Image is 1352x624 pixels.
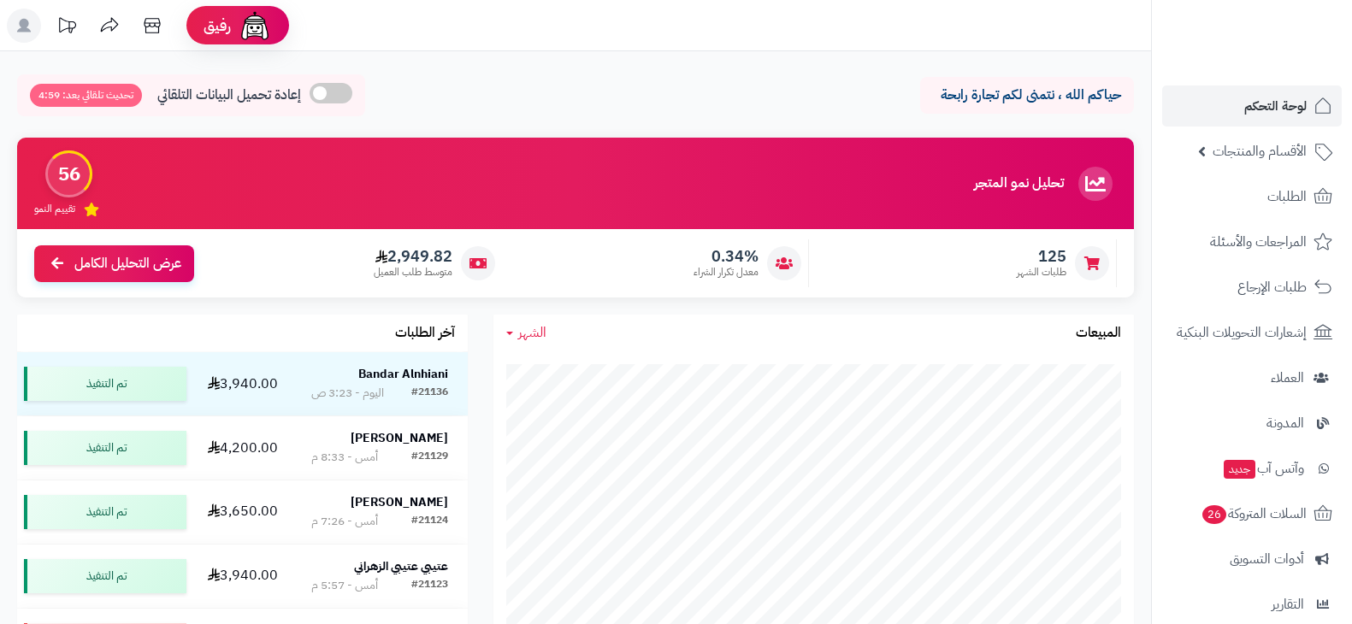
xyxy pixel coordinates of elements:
div: تم التنفيذ [24,559,186,593]
a: السلات المتروكة26 [1162,493,1342,534]
p: حياكم الله ، نتمنى لكم تجارة رابحة [933,85,1121,105]
span: إشعارات التحويلات البنكية [1177,321,1307,344]
span: وآتس آب [1222,456,1304,480]
a: تحديثات المنصة [45,9,88,47]
div: أمس - 5:57 م [311,577,378,594]
span: طلبات الإرجاع [1237,275,1307,299]
span: 0.34% [694,247,759,266]
strong: [PERSON_NAME] [351,429,448,447]
a: العملاء [1162,357,1342,398]
span: طلبات الشهر [1017,265,1066,280]
div: اليوم - 3:23 ص [311,385,384,402]
span: الأقسام والمنتجات [1213,139,1307,163]
div: تم التنفيذ [24,367,186,401]
div: #21124 [411,513,448,530]
div: أمس - 7:26 م [311,513,378,530]
span: 26 [1201,504,1227,525]
span: رفيق [204,15,231,36]
h3: المبيعات [1076,326,1121,341]
div: تم التنفيذ [24,495,186,529]
a: طلبات الإرجاع [1162,267,1342,308]
span: العملاء [1271,366,1304,390]
span: المدونة [1266,411,1304,435]
div: #21123 [411,577,448,594]
span: الشهر [518,322,546,343]
td: 4,200.00 [193,416,292,480]
a: الطلبات [1162,176,1342,217]
span: 2,949.82 [374,247,452,266]
a: المراجعات والأسئلة [1162,221,1342,262]
strong: Bandar Alnhiani [358,365,448,383]
div: أمس - 8:33 م [311,449,378,466]
span: الطلبات [1267,185,1307,209]
h3: آخر الطلبات [395,326,455,341]
img: logo-2.png [1236,13,1336,49]
div: #21136 [411,385,448,402]
span: المراجعات والأسئلة [1210,230,1307,254]
strong: [PERSON_NAME] [351,493,448,511]
span: لوحة التحكم [1244,94,1307,118]
span: التقارير [1272,592,1304,616]
div: #21129 [411,449,448,466]
span: معدل تكرار الشراء [694,265,759,280]
span: تحديث تلقائي بعد: 4:59 [30,84,142,107]
span: السلات المتروكة [1201,502,1307,526]
span: إعادة تحميل البيانات التلقائي [157,85,301,105]
a: عرض التحليل الكامل [34,245,194,282]
a: الشهر [506,323,546,343]
a: لوحة التحكم [1162,85,1342,127]
span: عرض التحليل الكامل [74,254,181,274]
h3: تحليل نمو المتجر [974,176,1064,191]
td: 3,940.00 [193,352,292,415]
strong: عتيبي عتيبي الزهراني [354,557,448,575]
a: إشعارات التحويلات البنكية [1162,312,1342,353]
a: وآتس آبجديد [1162,448,1342,489]
span: جديد [1224,460,1255,479]
td: 3,940.00 [193,545,292,608]
a: المدونة [1162,403,1342,444]
span: أدوات التسويق [1230,547,1304,571]
td: 3,650.00 [193,480,292,544]
span: تقييم النمو [34,202,75,216]
span: متوسط طلب العميل [374,265,452,280]
a: أدوات التسويق [1162,539,1342,580]
img: ai-face.png [238,9,272,43]
span: 125 [1017,247,1066,266]
div: تم التنفيذ [24,431,186,465]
